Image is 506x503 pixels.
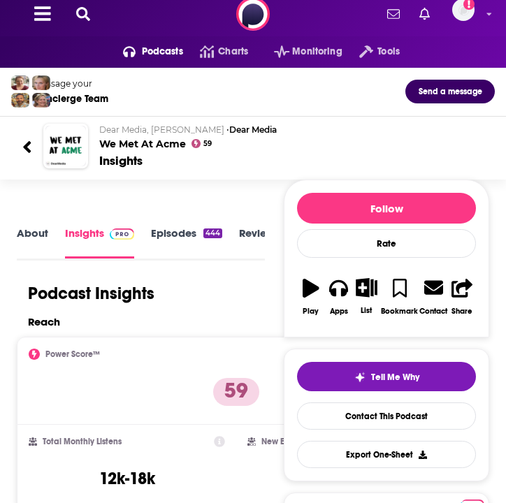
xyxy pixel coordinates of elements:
[203,141,212,147] span: 59
[297,193,476,224] button: Follow
[218,42,248,61] span: Charts
[419,306,447,316] div: Contact
[354,372,366,383] img: tell me why sparkle
[419,269,448,324] a: Contact
[34,78,108,89] div: Message your
[203,228,222,238] div: 444
[257,41,342,63] button: open menu
[371,372,419,383] span: Tell Me Why
[11,75,29,90] img: Sydney Profile
[32,93,50,108] img: Barbara Profile
[99,124,224,135] span: Dear Media, [PERSON_NAME]
[45,349,100,359] h2: Power Score™
[99,468,155,489] h3: 12k-18k
[43,437,122,446] h2: Total Monthly Listens
[297,402,476,430] a: Contact This Podcast
[99,124,484,150] h2: We Met At Acme
[28,283,154,304] h1: Podcast Insights
[382,2,405,26] a: Show notifications dropdown
[239,226,280,258] a: Reviews
[229,124,277,135] a: Dear Media
[17,226,48,258] a: About
[405,80,495,103] button: Send a message
[213,378,259,406] p: 59
[297,269,325,324] button: Play
[303,307,319,316] div: Play
[361,306,372,315] div: List
[292,42,342,61] span: Monitoring
[151,226,222,258] a: Episodes444
[34,93,108,105] div: Concierge Team
[451,307,472,316] div: Share
[414,2,435,26] a: Show notifications dropdown
[110,228,134,240] img: Podchaser Pro
[342,41,400,63] button: open menu
[261,437,338,446] h2: New Episode Listens
[106,41,183,63] button: open menu
[297,441,476,468] button: Export One-Sheet
[353,269,381,323] button: List
[330,307,348,316] div: Apps
[226,124,277,135] span: •
[325,269,353,324] button: Apps
[28,315,60,328] h2: Reach
[45,126,86,166] img: We Met At Acme
[11,93,29,108] img: Jon Profile
[297,362,476,391] button: tell me why sparkleTell Me Why
[297,229,476,258] div: Rate
[381,307,418,316] div: Bookmark
[377,42,400,61] span: Tools
[65,226,134,258] a: InsightsPodchaser Pro
[183,41,248,63] a: Charts
[142,42,183,61] span: Podcasts
[448,269,476,324] button: Share
[99,153,143,168] div: Insights
[380,269,419,324] button: Bookmark
[32,75,50,90] img: Jules Profile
